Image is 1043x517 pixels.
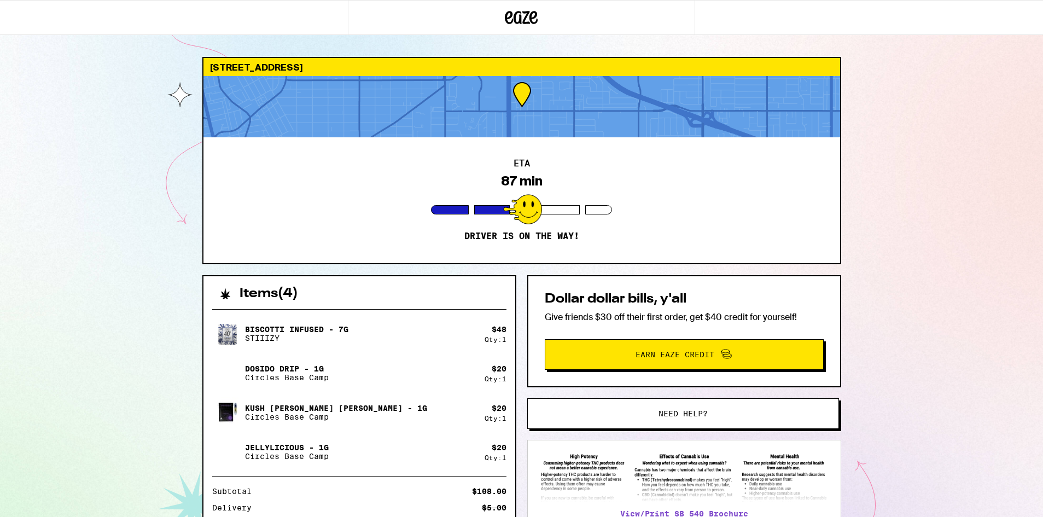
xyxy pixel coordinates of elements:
p: STIIIZY [245,334,348,342]
h2: Dollar dollar bills, y'all [545,293,824,306]
h2: ETA [514,159,530,168]
div: $5.00 [482,504,506,512]
img: Biscotti Infused - 7g [212,318,243,349]
p: Driver is on the way! [464,231,579,242]
div: Qty: 1 [485,375,506,382]
div: Qty: 1 [485,454,506,461]
h2: Items ( 4 ) [240,287,298,300]
img: Dosido Drip - 1g [212,358,243,388]
div: $ 20 [492,364,506,373]
div: $108.00 [472,487,506,495]
div: $ 20 [492,404,506,413]
img: Kush Berry Bliss - 1g [212,397,243,428]
p: Kush [PERSON_NAME] [PERSON_NAME] - 1g [245,404,427,413]
button: Need help? [527,398,839,429]
p: Circles Base Camp [245,413,427,421]
div: $ 20 [492,443,506,452]
p: Jellylicious - 1g [245,443,329,452]
p: Dosido Drip - 1g [245,364,329,373]
p: Biscotti Infused - 7g [245,325,348,334]
img: SB 540 Brochure preview [539,451,830,502]
div: [STREET_ADDRESS] [203,58,840,76]
div: $ 48 [492,325,506,334]
div: Qty: 1 [485,336,506,343]
p: Circles Base Camp [245,373,329,382]
img: Jellylicious - 1g [212,437,243,467]
p: Give friends $30 off their first order, get $40 credit for yourself! [545,311,824,323]
p: Circles Base Camp [245,452,329,461]
button: Earn Eaze Credit [545,339,824,370]
div: 87 min [501,173,543,189]
div: Delivery [212,504,259,512]
span: Earn Eaze Credit [636,351,714,358]
span: Need help? [659,410,708,417]
div: Subtotal [212,487,259,495]
div: Qty: 1 [485,415,506,422]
